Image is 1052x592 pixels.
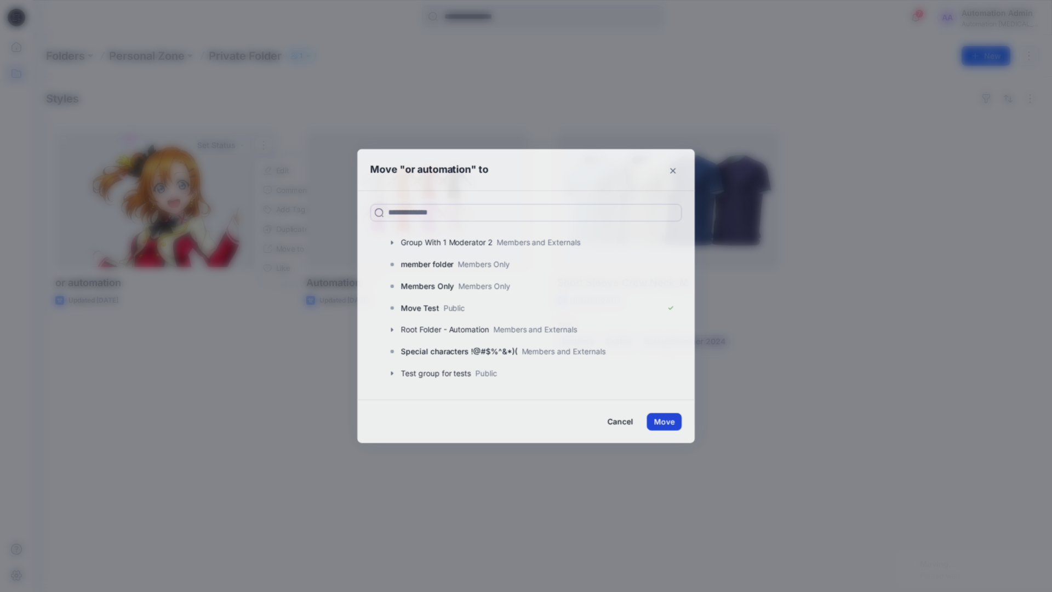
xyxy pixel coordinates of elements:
p: Members Only [459,281,510,292]
button: Move [647,413,682,431]
button: Close [664,162,682,180]
p: member folder [401,258,454,271]
p: Public [443,302,465,314]
div: Notifications-bottom-right [879,547,1052,592]
p: Move Test [401,301,439,315]
p: Moving... [920,558,960,570]
p: Special characters !@#$%^&*)( [401,345,518,358]
header: Move " " to [357,149,678,190]
button: Cancel [601,413,640,431]
p: Members and Externals [522,346,605,357]
p: Please wait [920,570,960,581]
p: Members Only [458,259,510,270]
p: or automation [405,162,471,178]
p: Members Only [401,280,454,293]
